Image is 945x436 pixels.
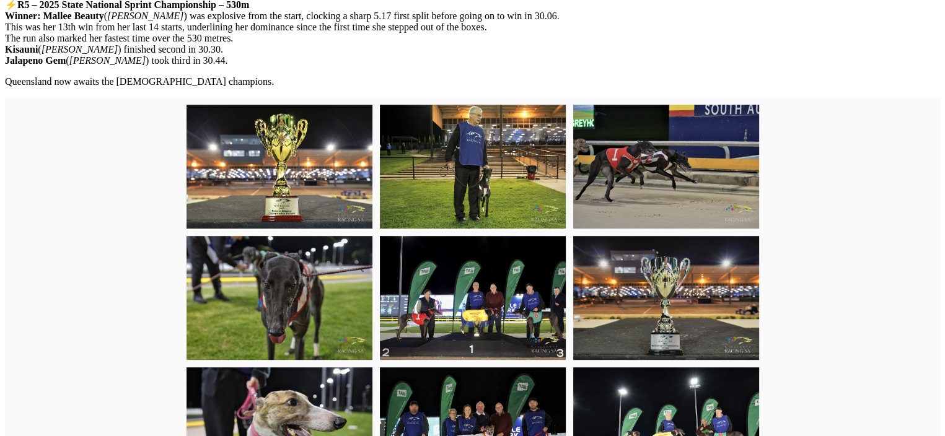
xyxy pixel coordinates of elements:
img: 20250814%20AP%200249-preview.jpg [187,236,372,360]
img: 20250814%20AP%200261-preview.jpg [573,236,759,360]
strong: Kisauni [5,44,38,54]
strong: Winner: [5,11,40,21]
strong: Mallee Beauty [43,11,103,21]
em: [PERSON_NAME] [69,55,146,66]
em: [PERSON_NAME] [42,44,118,54]
img: 20250814%20AP%200235-preview.jpg [573,105,759,229]
img: 20250814%20AP%200259-preview.jpg [380,236,566,360]
em: [PERSON_NAME] [107,11,184,21]
p: Queensland now awaits the [DEMOGRAPHIC_DATA] champions. [5,76,940,87]
strong: Jalapeno Gem [5,55,66,66]
img: 20250814%20AP%200177-preview.jpg [380,105,566,229]
img: 20250814%20AP%200171-preview.jpg [187,105,372,229]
